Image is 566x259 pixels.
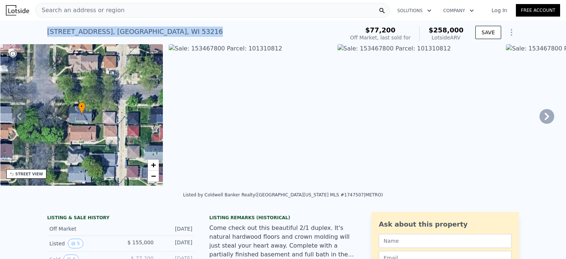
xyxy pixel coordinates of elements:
[183,192,383,197] div: Listed by Coldwell Banker Realty ([GEOGRAPHIC_DATA][US_STATE] MLS #1747507|METRO)
[78,102,85,115] div: •
[365,26,395,34] span: $77,200
[36,6,125,15] span: Search an address or region
[516,4,560,17] a: Free Account
[209,215,357,221] div: Listing Remarks (Historical)
[49,239,115,248] div: Listed
[15,171,43,177] div: STREET VIEW
[148,171,159,182] a: Zoom out
[47,215,195,222] div: LISTING & SALE HISTORY
[350,34,410,41] div: Off Market, last sold for
[338,44,500,186] img: Sale: 153467800 Parcel: 101310812
[429,26,464,34] span: $258,000
[6,5,29,15] img: Lotside
[391,4,437,17] button: Solutions
[504,25,519,40] button: Show Options
[151,160,156,169] span: +
[437,4,480,17] button: Company
[379,234,511,248] input: Name
[379,219,511,230] div: Ask about this property
[148,160,159,171] a: Zoom in
[49,225,115,232] div: Off Market
[68,239,83,248] button: View historical data
[475,26,501,39] button: SAVE
[429,34,464,41] div: Lotside ARV
[169,44,332,186] img: Sale: 153467800 Parcel: 101310812
[127,239,154,245] span: $ 155,000
[483,7,516,14] a: Log In
[78,103,85,110] span: •
[47,27,223,37] div: [STREET_ADDRESS] , [GEOGRAPHIC_DATA] , WI 53216
[209,224,357,259] div: Come check out this beautiful 2/1 duplex. It's natural hardwood floors and crown molding will jus...
[160,239,192,248] div: [DATE]
[151,171,156,181] span: −
[160,225,192,232] div: [DATE]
